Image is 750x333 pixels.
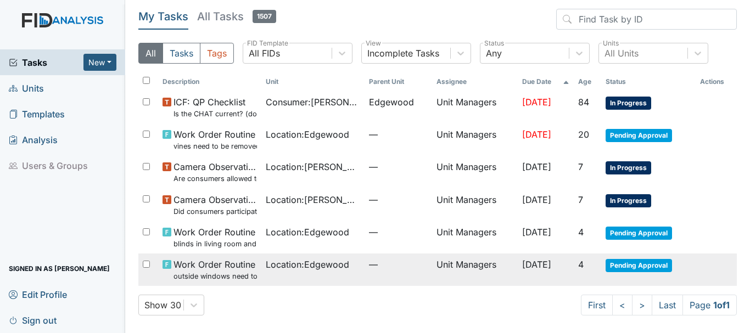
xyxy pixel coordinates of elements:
[138,43,234,64] div: Type filter
[432,189,518,221] td: Unit Managers
[163,43,200,64] button: Tasks
[369,95,414,109] span: Edgewood
[612,295,633,315] a: <
[9,80,44,97] span: Units
[9,56,83,69] a: Tasks
[200,43,234,64] button: Tags
[266,128,349,141] span: Location : Edgewood
[432,253,518,286] td: Unit Managers
[606,194,651,207] span: In Progress
[173,193,257,217] span: Camera Observation Did consumers participate in family style dining?
[249,47,280,60] div: All FIDs
[173,160,257,184] span: Camera Observation Are consumers allowed to start meals appropriately?
[369,193,428,206] span: —
[266,193,360,206] span: Location : [PERSON_NAME].
[605,47,639,60] div: All Units
[578,97,589,108] span: 84
[522,129,551,140] span: [DATE]
[143,77,150,84] input: Toggle All Rows Selected
[173,109,257,119] small: Is the CHAT current? (document the date in the comment section)
[83,54,116,71] button: New
[9,131,58,148] span: Analysis
[261,72,365,91] th: Toggle SortBy
[522,259,551,270] span: [DATE]
[173,128,257,151] span: Work Order Routine vines need to be removed around the porch
[9,286,67,303] span: Edit Profile
[369,160,428,173] span: —
[173,225,257,249] span: Work Order Routine blinds in living room and staff room needs to be replaced
[522,97,551,108] span: [DATE]
[432,156,518,188] td: Unit Managers
[173,141,257,151] small: vines need to be removed around the porch
[432,72,518,91] th: Assignee
[432,221,518,253] td: Unit Managers
[9,312,57,329] span: Sign out
[367,47,439,60] div: Incomplete Tasks
[578,227,584,238] span: 4
[652,295,683,315] a: Last
[9,105,65,122] span: Templates
[696,72,737,91] th: Actions
[522,227,551,238] span: [DATE]
[522,194,551,205] span: [DATE]
[601,72,696,91] th: Toggle SortBy
[138,43,163,64] button: All
[578,161,583,172] span: 7
[606,129,672,142] span: Pending Approval
[682,295,737,315] span: Page
[522,161,551,172] span: [DATE]
[173,95,257,119] span: ICF: QP Checklist Is the CHAT current? (document the date in the comment section)
[144,298,181,312] div: Show 30
[606,259,672,272] span: Pending Approval
[173,258,257,281] span: Work Order Routine outside windows need to be washed staff or managerment cant reach due to trees...
[9,260,110,277] span: Signed in as [PERSON_NAME]
[369,258,428,271] span: —
[713,300,730,311] strong: 1 of 1
[432,123,518,156] td: Unit Managers
[578,129,589,140] span: 20
[253,10,276,23] span: 1507
[606,97,651,110] span: In Progress
[581,295,737,315] nav: task-pagination
[574,72,601,91] th: Toggle SortBy
[432,91,518,123] td: Unit Managers
[369,128,428,141] span: —
[138,9,188,24] h5: My Tasks
[581,295,613,315] a: First
[173,206,257,217] small: Did consumers participate in family style dining?
[173,173,257,184] small: Are consumers allowed to start meals appropriately?
[556,9,737,30] input: Find Task by ID
[518,72,574,91] th: Toggle SortBy
[578,194,583,205] span: 7
[632,295,652,315] a: >
[173,239,257,249] small: blinds in living room and staff room needs to be replaced
[266,258,349,271] span: Location : Edgewood
[486,47,502,60] div: Any
[266,160,360,173] span: Location : [PERSON_NAME].
[266,225,349,239] span: Location : Edgewood
[606,227,672,240] span: Pending Approval
[266,95,360,109] span: Consumer : [PERSON_NAME]
[606,161,651,174] span: In Progress
[158,72,261,91] th: Toggle SortBy
[365,72,432,91] th: Toggle SortBy
[197,9,276,24] h5: All Tasks
[578,259,584,270] span: 4
[369,225,428,239] span: —
[173,271,257,281] small: outside windows need to be washed staff or managerment cant reach due to trees around front windows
